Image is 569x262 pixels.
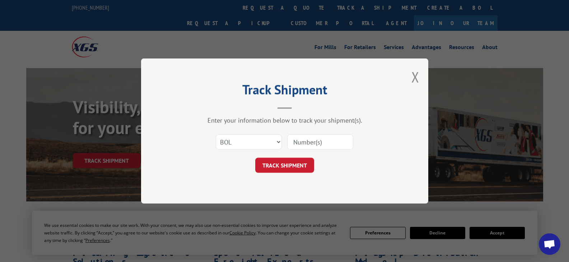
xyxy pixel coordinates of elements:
button: Close modal [411,67,419,86]
input: Number(s) [287,134,353,149]
div: Open chat [539,233,560,255]
h2: Track Shipment [177,85,392,98]
div: Enter your information below to track your shipment(s). [177,116,392,124]
button: TRACK SHIPMENT [255,158,314,173]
